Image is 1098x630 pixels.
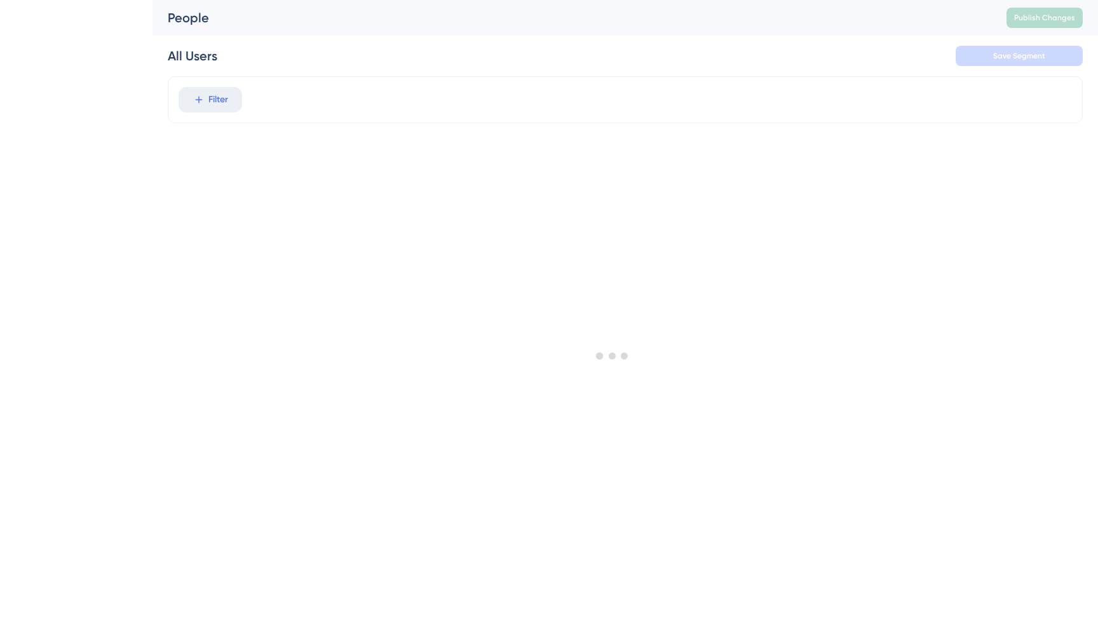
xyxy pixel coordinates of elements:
button: Save Segment [956,46,1083,66]
button: Publish Changes [1006,8,1083,28]
div: All Users [168,47,217,65]
div: People [168,9,975,27]
span: Publish Changes [1014,13,1075,23]
span: Save Segment [993,51,1045,61]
